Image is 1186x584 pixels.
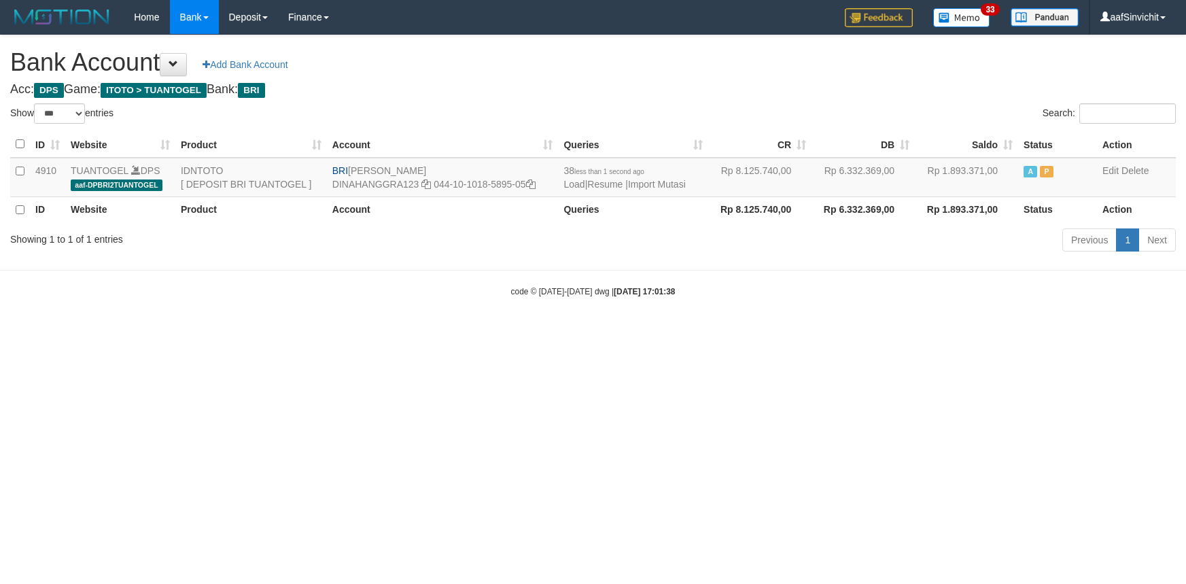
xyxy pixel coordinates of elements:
td: IDNTOTO [ DEPOSIT BRI TUANTOGEL ] [175,158,327,197]
th: Website: activate to sort column ascending [65,131,175,158]
img: MOTION_logo.png [10,7,114,27]
a: Load [563,179,585,190]
span: ITOTO > TUANTOGEL [101,83,207,98]
div: Showing 1 to 1 of 1 entries [10,227,484,246]
td: Rp 8.125.740,00 [708,158,812,197]
a: TUANTOGEL [71,165,128,176]
label: Search: [1043,103,1176,124]
th: Status [1018,131,1097,158]
span: 38 [563,165,644,176]
th: Rp 6.332.369,00 [812,196,915,223]
td: Rp 1.893.371,00 [915,158,1018,197]
td: Rp 6.332.369,00 [812,158,915,197]
h1: Bank Account [10,49,1176,76]
td: [PERSON_NAME] 044-10-1018-5895-05 [327,158,559,197]
a: 1 [1116,228,1139,252]
span: Paused [1040,166,1053,177]
span: DPS [34,83,64,98]
small: code © [DATE]-[DATE] dwg | [511,287,676,296]
a: Edit [1102,165,1119,176]
img: Feedback.jpg [845,8,913,27]
th: Action [1097,196,1176,223]
label: Show entries [10,103,114,124]
th: ID [30,196,65,223]
span: Active [1024,166,1037,177]
td: DPS [65,158,175,197]
th: Product [175,196,327,223]
a: Delete [1121,165,1149,176]
h4: Acc: Game: Bank: [10,83,1176,97]
a: Copy DINAHANGGRA123 to clipboard [421,179,431,190]
img: Button%20Memo.svg [933,8,990,27]
input: Search: [1079,103,1176,124]
th: CR: activate to sort column ascending [708,131,812,158]
strong: [DATE] 17:01:38 [614,287,675,296]
th: Queries: activate to sort column ascending [558,131,708,158]
span: BRI [238,83,264,98]
th: Queries [558,196,708,223]
th: ID: activate to sort column ascending [30,131,65,158]
a: DINAHANGGRA123 [332,179,419,190]
a: Previous [1062,228,1117,252]
th: Rp 8.125.740,00 [708,196,812,223]
span: 33 [981,3,999,16]
th: Status [1018,196,1097,223]
th: Saldo: activate to sort column ascending [915,131,1018,158]
th: Account [327,196,559,223]
span: less than 1 second ago [574,168,644,175]
a: Copy 044101018589505 to clipboard [526,179,536,190]
th: DB: activate to sort column ascending [812,131,915,158]
select: Showentries [34,103,85,124]
th: Product: activate to sort column ascending [175,131,327,158]
img: panduan.png [1011,8,1079,27]
th: Account: activate to sort column ascending [327,131,559,158]
span: aaf-DPBRI2TUANTOGEL [71,179,162,191]
th: Action [1097,131,1176,158]
span: | | [563,165,685,190]
th: Website [65,196,175,223]
span: BRI [332,165,348,176]
td: 4910 [30,158,65,197]
a: Import Mutasi [628,179,686,190]
th: Rp 1.893.371,00 [915,196,1018,223]
a: Add Bank Account [194,53,296,76]
a: Resume [587,179,623,190]
a: Next [1138,228,1176,252]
